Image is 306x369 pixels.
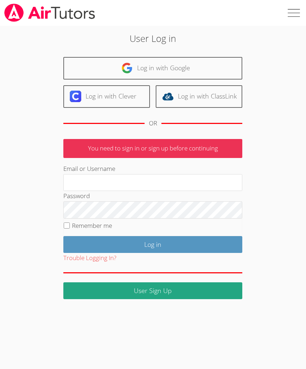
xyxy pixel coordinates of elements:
p: You need to sign in or sign up before continuing [63,139,242,158]
div: OR [149,118,157,129]
img: classlink-logo-d6bb404cc1216ec64c9a2012d9dc4662098be43eaf13dc465df04b49fa7ab582.svg [162,91,174,102]
a: User Sign Up [63,282,242,299]
a: Log in with Clever [63,85,150,108]
label: Password [63,192,90,200]
input: Log in [63,236,242,253]
button: Trouble Logging In? [63,253,116,263]
a: Log in with ClassLink [156,85,242,108]
label: Remember me [72,221,112,230]
img: google-logo-50288ca7cdecda66e5e0955fdab243c47b7ad437acaf1139b6f446037453330a.svg [121,62,133,74]
h2: User Log in [43,32,263,45]
img: clever-logo-6eab21bc6e7a338710f1a6ff85c0baf02591cd810cc4098c63d3a4b26e2feb20.svg [70,91,81,102]
img: airtutors_banner-c4298cdbf04f3fff15de1276eac7730deb9818008684d7c2e4769d2f7ddbe033.png [4,4,96,22]
a: Log in with Google [63,57,242,80]
label: Email or Username [63,164,115,173]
